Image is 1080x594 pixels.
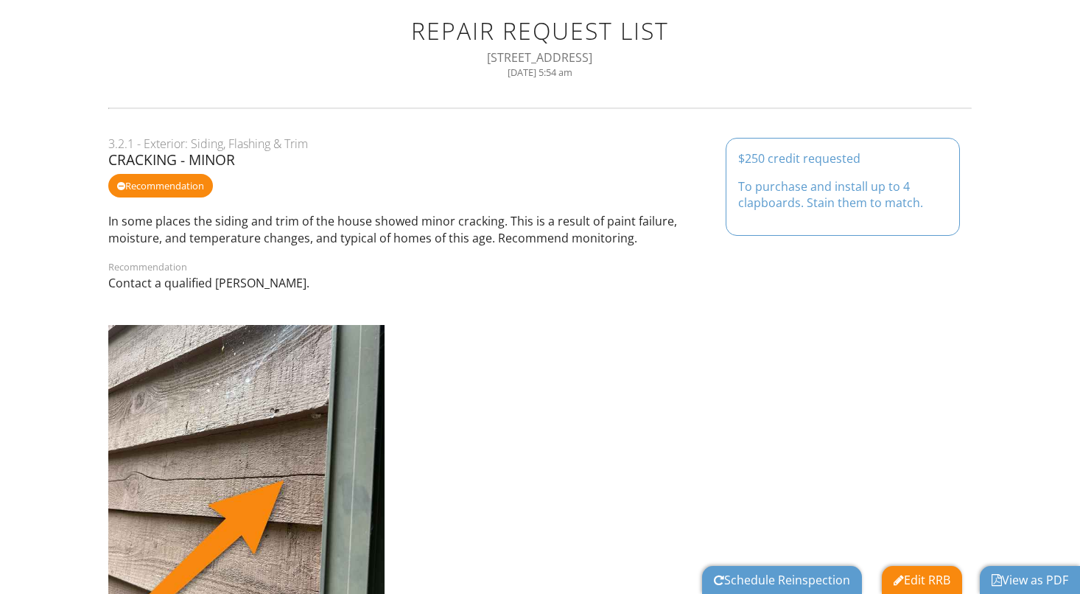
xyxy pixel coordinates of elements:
label: Recommendation [108,260,187,273]
a: Schedule Reinspection [714,572,850,588]
div: Cracking - Minor [108,152,972,168]
a: View as PDF [992,572,1068,588]
div: Recommendation [108,174,213,198]
div: $250 credit requested [738,150,947,167]
div: [STREET_ADDRESS] [126,49,955,66]
p: In some places the siding and trim of the house showed minor cracking. This is a result of paint ... [108,213,972,246]
div: [DATE] 5:54 am [126,66,955,78]
a: Edit RRB [894,572,950,588]
h1: Repair Request List [126,18,955,43]
p: To purchase and install up to 4 clapboards. Stain them to match. [738,178,947,212]
p: Contact a qualified [PERSON_NAME]. [108,275,972,291]
div: 3.2.1 - Exterior: Siding, Flashing & Trim [108,136,972,152]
